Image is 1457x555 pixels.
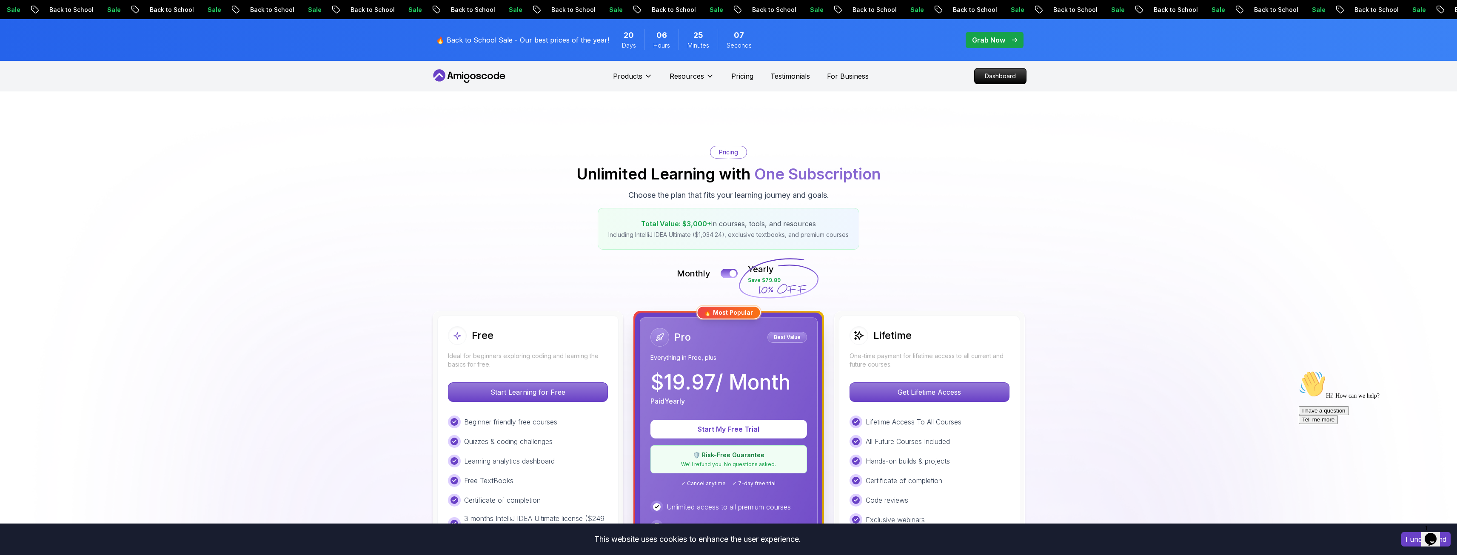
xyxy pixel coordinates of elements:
h2: Free [472,329,493,342]
p: Grab Now [972,35,1005,45]
span: Total Value: $3,000+ [641,219,711,228]
span: Hi! How can we help? [3,26,84,32]
button: Tell me more [3,48,43,57]
p: Back to School [841,6,899,14]
p: Back to School [339,6,397,14]
p: Lifetime Access To All Courses [866,417,961,427]
span: ✓ Cancel anytime [681,480,726,487]
p: Back to School [138,6,196,14]
p: Back to School [540,6,598,14]
a: Get Lifetime Access [850,388,1009,396]
a: For Business [827,71,869,81]
span: 6 Hours [656,29,667,41]
span: 20 Days [624,29,634,41]
a: Pricing [731,71,753,81]
p: Back to School [38,6,96,14]
a: Start Learning for Free [448,388,608,396]
p: Sale [96,6,123,14]
button: Products [613,71,653,88]
span: Minutes [687,41,709,50]
p: $ 19.97 / Month [650,372,790,393]
p: Testimonials [770,71,810,81]
p: Back to School [1243,6,1300,14]
p: Start Learning for Free [448,383,607,401]
span: ✓ 7-day free trial [733,480,776,487]
p: Sale [1200,6,1227,14]
p: Sale [698,6,725,14]
p: Quizzes & coding challenges [464,436,553,447]
p: 3 months IntelliJ IDEA Ultimate license ($249 value) [464,513,608,534]
span: Hours [653,41,670,50]
p: Back to School [439,6,497,14]
p: Paid Yearly [650,396,685,406]
h2: Lifetime [873,329,912,342]
p: Everything in Free, plus [650,353,807,362]
p: Ideal for beginners exploring coding and learning the basics for free. [448,352,608,369]
h2: Unlimited Learning with [576,165,881,182]
p: Including IntelliJ IDEA Ultimate ($1,034.24), exclusive textbooks, and premium courses [608,231,849,239]
p: Get Lifetime Access [850,383,1009,401]
button: Accept cookies [1401,532,1451,546]
p: Back to School [640,6,698,14]
p: Start My Free Trial [661,424,797,434]
div: This website uses cookies to enhance the user experience. [6,530,1389,549]
p: Certificate of completion [866,475,942,486]
a: Dashboard [974,68,1026,84]
p: Certificate of completion [464,495,541,505]
span: Seconds [727,41,752,50]
p: Back to School [941,6,999,14]
p: Back to School [239,6,297,14]
h2: Pro [674,330,691,344]
p: Back to School [1343,6,1401,14]
button: Start My Free Trial [650,420,807,438]
span: 25 Minutes [693,29,703,41]
iframe: chat widget [1295,367,1448,517]
button: Resources [670,71,714,88]
p: 🔥 Back to School Sale - Our best prices of the year! [436,35,609,45]
p: Dashboard [975,68,1026,84]
p: 🛡️ Risk-Free Guarantee [656,451,801,459]
p: Sale [999,6,1026,14]
p: Beginner friendly free courses [464,417,557,427]
p: Sale [397,6,424,14]
p: Sale [1300,6,1328,14]
button: Start Learning for Free [448,382,608,402]
p: Sale [798,6,826,14]
p: Best Value [769,333,806,342]
p: Sale [1401,6,1428,14]
p: One-time payment for lifetime access to all current and future courses. [850,352,1009,369]
div: 👋Hi! How can we help?I have a questionTell me more [3,3,157,57]
p: Sale [598,6,625,14]
span: 7 Seconds [734,29,744,41]
p: Resources [670,71,704,81]
img: :wave: [3,3,31,31]
p: Sale [1100,6,1127,14]
p: Exclusive webinars [866,515,925,525]
iframe: chat widget [1421,521,1448,546]
span: One Subscription [754,165,881,183]
p: Learning analytics dashboard [464,456,555,466]
p: Pricing [719,148,738,157]
p: We'll refund you. No questions asked. [656,461,801,468]
p: All Future Courses Included [866,436,950,447]
span: Days [622,41,636,50]
p: Sale [297,6,324,14]
p: Unlimited access to all premium courses [667,502,791,512]
p: Choose the plan that fits your learning journey and goals. [628,189,829,201]
p: Free TextBooks [464,475,513,486]
p: Code reviews [866,495,908,505]
p: Back to School [741,6,798,14]
button: Get Lifetime Access [850,382,1009,402]
button: I have a question [3,39,54,48]
p: Monthly [677,268,710,279]
p: Real-world builds & projects [667,521,753,532]
p: Sale [497,6,525,14]
p: Sale [196,6,223,14]
p: Products [613,71,642,81]
p: Hands-on builds & projects [866,456,950,466]
p: in courses, tools, and resources [608,219,849,229]
p: Sale [899,6,926,14]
